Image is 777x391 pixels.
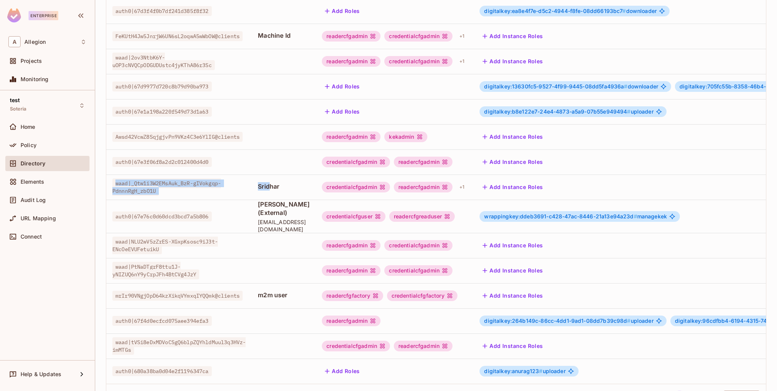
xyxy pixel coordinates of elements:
button: Add Instance Roles [480,264,546,277]
span: waad|PtNaDTgrF8ttu1J-yNIZUQ6nY9yCrpJFh4BtCVg4JzY [112,262,199,279]
button: Add Roles [322,5,363,17]
span: Directory [21,160,45,167]
span: mrIr90VNgjOpD64kzXikqVYmxqIYQQmk@clients [112,291,243,301]
button: Add Roles [322,106,363,118]
span: digitalkey:anurag123 [484,368,542,374]
div: Enterprise [29,11,58,20]
div: credentialcfgadmin [384,265,452,276]
span: # [634,213,637,220]
button: Add Roles [322,365,363,377]
span: Audit Log [21,197,46,203]
span: downloader [484,8,657,14]
span: # [624,83,627,90]
div: + 1 [456,181,467,193]
span: URL Mapping [21,215,56,221]
span: Home [21,124,35,130]
span: # [539,368,542,374]
span: wrappingkey:ddeb3691-c428-47ac-8446-21a13e94a23d [484,213,637,220]
div: readercfgfactory [322,290,383,301]
div: credentialcfgfactory [387,290,457,301]
span: auth0|67e1a198a220f549d73d1a63 [112,107,212,117]
button: Add Instance Roles [480,30,546,42]
div: + 1 [456,30,467,42]
span: Sridhar [258,182,310,191]
span: managekek [484,213,667,220]
span: uploader [484,368,565,374]
span: Projects [21,58,42,64]
span: auth0|680a38ba0d04e2f1196347ca [112,366,212,376]
span: downloader [484,83,658,90]
div: readercfgadmin [322,265,381,276]
div: readercfgadmin [322,31,381,42]
div: credentialcfgadmin [384,240,452,251]
button: Add Instance Roles [480,340,546,352]
div: kekadmin [384,131,427,142]
span: waad|tVSi8eDxMDVoCSgQ6blpZQYhldMuul3q3HVz-imMTGs [112,337,246,355]
div: readercfgadmin [394,157,452,167]
span: digitalkey:b8e122e7-24e4-4873-a5a9-07b55e949494 [484,108,630,115]
span: Soteria [10,106,26,112]
button: Add Instance Roles [480,156,546,168]
span: test [10,97,20,103]
button: Add Instance Roles [480,131,546,143]
span: auth0|67e3f06f8a2d2c012400d4d0 [112,157,212,167]
span: Elements [21,179,44,185]
span: auth0|67e76c0d60dcd3bcd7a5b806 [112,212,212,221]
div: credentialcfguser [322,211,385,222]
span: digitalkey:13630fc5-9527-4f99-9445-08dd5fa4936a [484,83,627,90]
span: [EMAIL_ADDRESS][DOMAIN_NAME] [258,218,310,233]
div: readercfgadmin [322,131,381,142]
div: readercfgadmin [322,240,381,251]
span: Machine Id [258,31,310,40]
button: Add Instance Roles [480,290,546,302]
div: readercfgadmin [394,341,452,351]
span: auth0|67f4d0ecfcd075aee394efa3 [112,316,212,326]
span: # [627,317,630,324]
span: uploader [484,318,653,324]
span: A [8,36,21,47]
div: readercfgadmin [322,56,381,67]
span: FeKUtH4Jw5JnrjW6UN6sL2oqwA5wWbOW@clients [112,31,243,41]
span: waad|NLU2wV5zZrES-XGxpKsosc9iJ3t-ENcOeEVUFetuikU [112,237,218,254]
div: credentialcfgadmin [322,157,390,167]
button: Add Instance Roles [480,55,546,67]
span: Monitoring [21,76,49,82]
span: [PERSON_NAME] (External) [258,200,310,217]
div: credentialcfgadmin [384,31,452,42]
div: credentialcfgadmin [384,56,452,67]
span: waad|2ov3NtbK6Y-uOP3cNVQCpODGUDUstc4jyKThA86r3Sc [112,53,215,70]
div: readercfgadmin [394,182,452,192]
button: Add Instance Roles [480,181,546,193]
span: auth0|67d3f4f0b7df241d385f8f32 [112,6,212,16]
span: digitalkey:ea8e4f7e-d5c2-4944-f8fe-08dd66193bc7 [484,8,626,14]
span: # [622,8,626,14]
span: Help & Updates [21,371,61,377]
span: waad|_Qtw1i3W2EMsAuk_BzR-gIVokgqp-PdnnnRgH_zbO1U [112,178,221,196]
div: + 1 [456,55,467,67]
button: Add Roles [322,80,363,93]
span: digitalkey:264b149c-86cc-4dd1-9ad1-08dd7b39c98d [484,317,630,324]
span: Policy [21,142,37,148]
span: m2m user [258,291,310,299]
span: auth0|67d9977d720c8b79d90ba973 [112,82,212,91]
div: readercfgreaduser [389,211,455,222]
img: SReyMgAAAABJRU5ErkJggg== [7,8,21,22]
span: # [627,108,630,115]
span: Workspace: Allegion [24,39,46,45]
div: credentialcfgadmin [322,341,390,351]
div: credentialcfgadmin [322,182,390,192]
span: Connect [21,234,42,240]
span: Awsd42VcwZ8SqjgjvPn9VKz4C3e6YlIG@clients [112,132,243,142]
span: uploader [484,109,653,115]
button: Add Instance Roles [480,239,546,252]
div: readercfgadmin [322,316,381,326]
